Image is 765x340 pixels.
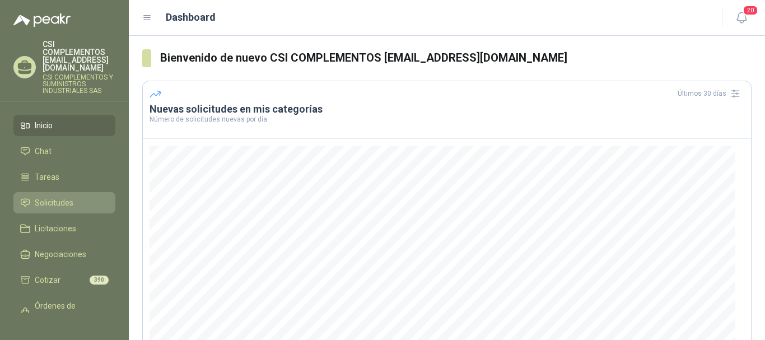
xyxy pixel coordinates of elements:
[678,85,744,103] div: Últimos 30 días
[35,171,59,183] span: Tareas
[13,166,115,188] a: Tareas
[160,49,752,67] h3: Bienvenido de nuevo CSI COMPLEMENTOS [EMAIL_ADDRESS][DOMAIN_NAME]
[35,119,53,132] span: Inicio
[35,197,73,209] span: Solicitudes
[13,218,115,239] a: Licitaciones
[13,115,115,136] a: Inicio
[731,8,752,28] button: 20
[150,116,744,123] p: Número de solicitudes nuevas por día
[35,274,60,286] span: Cotizar
[35,248,86,260] span: Negociaciones
[35,222,76,235] span: Licitaciones
[13,244,115,265] a: Negociaciones
[166,10,216,25] h1: Dashboard
[13,295,115,329] a: Órdenes de Compra
[743,5,758,16] span: 20
[13,269,115,291] a: Cotizar390
[35,300,105,324] span: Órdenes de Compra
[43,40,115,72] p: CSI COMPLEMENTOS [EMAIL_ADDRESS][DOMAIN_NAME]
[43,74,115,94] p: CSI COMPLEMENTOS Y SUMINISTROS INDUSTRIALES SAS
[13,13,71,27] img: Logo peakr
[13,192,115,213] a: Solicitudes
[90,276,109,285] span: 390
[13,141,115,162] a: Chat
[35,145,52,157] span: Chat
[150,103,744,116] h3: Nuevas solicitudes en mis categorías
